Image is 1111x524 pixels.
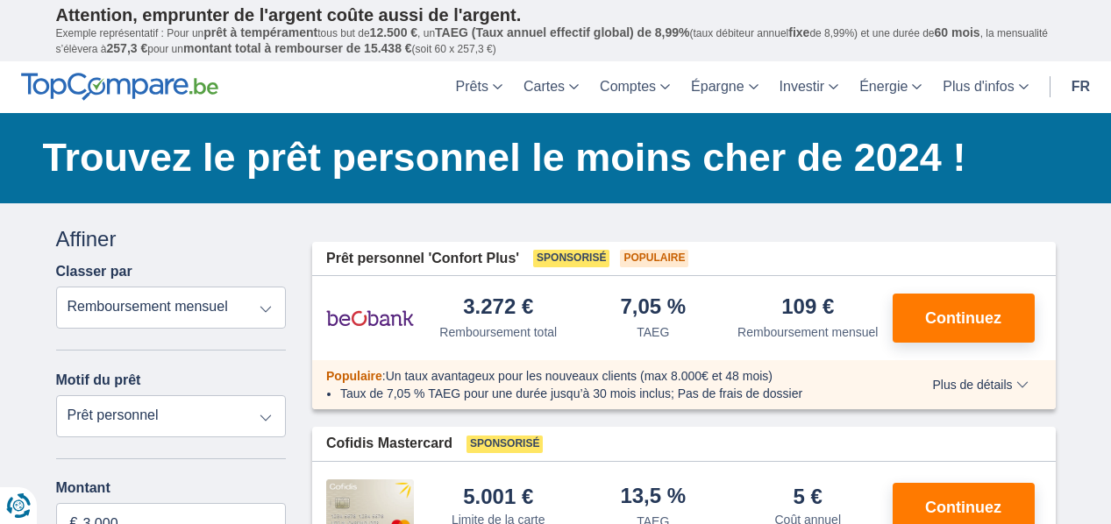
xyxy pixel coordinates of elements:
[932,61,1038,113] a: Plus d'infos
[56,4,1056,25] p: Attention, emprunter de l'argent coûte aussi de l'argent.
[925,499,1001,515] span: Continuez
[849,61,932,113] a: Énergie
[21,73,218,101] img: TopCompare
[513,61,589,113] a: Cartes
[386,369,773,383] span: Un taux avantageux pour les nouveaux clients (max 8.000€ et 48 mois)
[935,25,980,39] span: 60 mois
[439,323,557,341] div: Remboursement total
[1061,61,1100,113] a: fr
[340,385,881,402] li: Taux de 7,05 % TAEG pour une durée jusqu’à 30 mois inclus; Pas de frais de dossier
[788,25,809,39] span: fixe
[326,369,382,383] span: Populaire
[466,435,543,453] span: Sponsorisé
[533,250,609,267] span: Sponsorisé
[680,61,769,113] a: Épargne
[620,296,686,320] div: 7,05 %
[312,367,895,385] div: :
[794,486,823,507] div: 5 €
[326,249,519,269] span: Prêt personnel 'Confort Plus'
[463,486,533,507] div: 5.001 €
[56,264,132,280] label: Classer par
[589,61,680,113] a: Comptes
[781,296,834,320] div: 109 €
[620,250,688,267] span: Populaire
[932,379,1028,391] span: Plus de détails
[56,480,287,496] label: Montant
[435,25,689,39] span: TAEG (Taux annuel effectif global) de 8,99%
[463,296,533,320] div: 3.272 €
[925,310,1001,326] span: Continuez
[56,372,141,388] label: Motif du prêt
[637,323,669,341] div: TAEG
[370,25,418,39] span: 12.500 €
[620,485,686,509] div: 13,5 %
[107,41,148,55] span: 257,3 €
[43,131,1056,185] h1: Trouvez le prêt personnel le moins cher de 2024 !
[445,61,513,113] a: Prêts
[56,224,287,254] div: Affiner
[56,25,1056,57] p: Exemple représentatif : Pour un tous but de , un (taux débiteur annuel de 8,99%) et une durée de ...
[769,61,850,113] a: Investir
[326,296,414,340] img: pret personnel Beobank
[183,41,412,55] span: montant total à rembourser de 15.438 €
[737,323,878,341] div: Remboursement mensuel
[893,294,1035,343] button: Continuez
[919,378,1041,392] button: Plus de détails
[326,434,452,454] span: Cofidis Mastercard
[203,25,317,39] span: prêt à tempérament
